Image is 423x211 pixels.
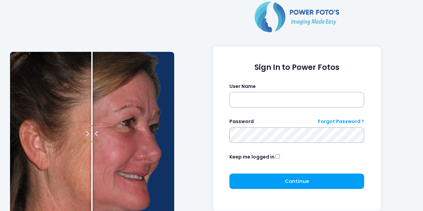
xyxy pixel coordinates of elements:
label: User Name [229,83,256,90]
label: Keep me logged in [229,153,275,161]
a: Forgot Password ? [318,118,364,125]
span: Continue [285,178,309,185]
h1: Sign In to Power Fotos [229,63,364,72]
label: Password [229,118,254,125]
button: Continue [229,174,364,189]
